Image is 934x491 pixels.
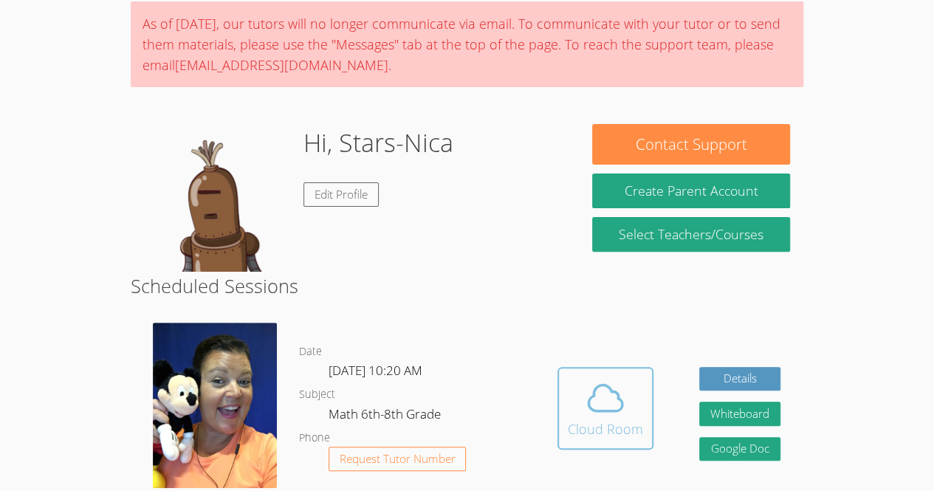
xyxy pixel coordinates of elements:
dt: Phone [299,429,330,447]
button: Whiteboard [699,402,780,426]
a: Details [699,367,780,391]
dt: Subject [299,385,335,404]
a: Select Teachers/Courses [592,217,789,252]
span: [DATE] 10:20 AM [329,362,422,379]
a: Google Doc [699,437,780,461]
a: Edit Profile [303,182,379,207]
div: Cloud Room [568,419,643,439]
button: Request Tutor Number [329,447,467,471]
button: Cloud Room [557,367,653,450]
div: As of [DATE], our tutors will no longer communicate via email. To communicate with your tutor or ... [131,1,803,87]
button: Create Parent Account [592,174,789,208]
img: default.png [144,124,292,272]
h1: Hi, Stars-Nica [303,124,453,162]
span: Request Tutor Number [340,453,456,464]
dt: Date [299,343,322,361]
img: avatar.png [153,323,277,488]
h2: Scheduled Sessions [131,272,803,300]
button: Contact Support [592,124,789,165]
dd: Math 6th-8th Grade [329,404,444,429]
